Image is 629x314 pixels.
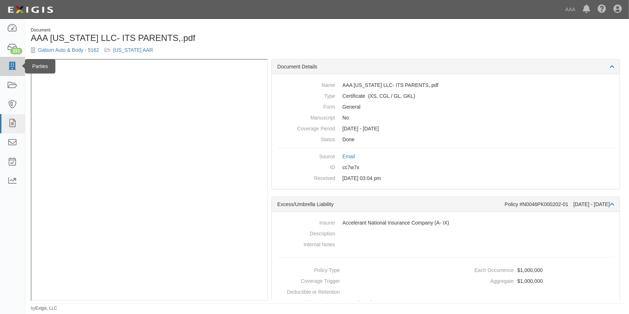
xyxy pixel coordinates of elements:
[277,239,335,248] dt: Internal Notes
[277,217,614,228] dd: Accelerant National Insurance Company (A- IX)
[277,101,335,110] dt: Form
[275,265,340,274] dt: Policy Type
[277,151,335,160] dt: Source
[277,162,614,173] dd: cc7w7x
[272,59,620,74] div: Document Details
[275,297,443,308] dd: Not selected
[25,59,55,74] div: Parties
[277,80,614,91] dd: AAA [US_STATE] LLC- ITS PARENTS,.pdf
[38,47,99,53] a: Galson Auto & Body - 5162
[449,265,617,276] dd: $1,000,000
[277,123,614,134] dd: [DATE] - [DATE]
[113,47,153,53] a: [US_STATE] AAR
[277,173,614,184] dd: [DATE] 03:04 pm
[275,286,340,296] dt: Deductible or Retention
[277,123,335,132] dt: Coverage Period
[598,5,606,14] i: Help Center - Complianz
[31,27,322,33] div: Document
[275,276,340,285] dt: Coverage Trigger
[277,134,614,145] dd: Done
[277,134,335,143] dt: Status
[505,201,615,208] div: Policy #N0046PK000202-01 [DATE] - [DATE]
[449,265,514,274] dt: Each Occurrence
[277,201,505,208] div: Excess/Umbrella Liability
[277,217,335,226] dt: Insurer
[449,276,617,286] dd: $1,000,000
[449,276,514,285] dt: Aggregate
[277,228,335,237] dt: Description
[277,91,614,101] dd: Excess/Umbrella Liability Commercial General Liability / Garage Liability Garage Keepers Liability
[31,305,57,311] small: by
[31,33,322,43] h1: AAA [US_STATE] LLC- ITS PARENTS,.pdf
[277,80,335,89] dt: Name
[277,112,335,121] dt: Manuscript
[5,3,55,16] img: logo-5460c22ac91f19d4615b14bd174203de0afe785f0fc80cf4dbbc73dc1793850b.png
[277,101,614,112] dd: General
[277,91,335,100] dt: Type
[10,48,22,54] div: 251
[342,154,355,159] a: Email
[277,112,614,123] dd: No
[35,306,57,311] a: Exigis, LLC
[277,173,335,182] dt: Received
[277,162,335,171] dt: ID
[275,297,340,306] dt: Additional Insured
[562,2,579,17] a: AAA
